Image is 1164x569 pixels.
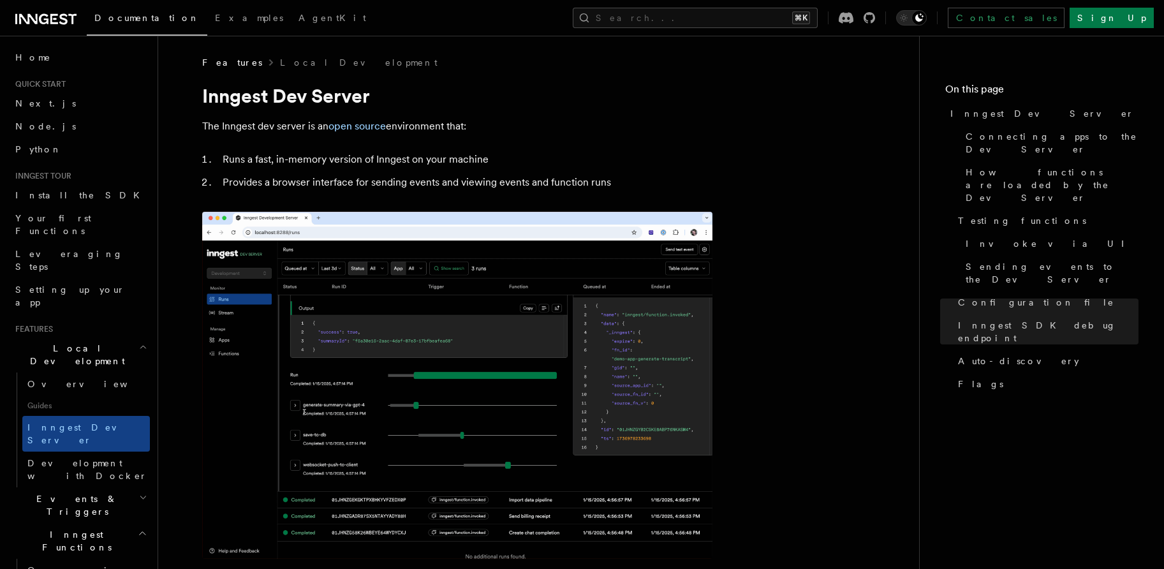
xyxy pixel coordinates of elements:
a: Contact sales [948,8,1065,28]
span: Inngest SDK debug endpoint [958,319,1138,344]
a: open source [328,120,386,132]
a: Inngest Dev Server [22,416,150,452]
a: Your first Functions [10,207,150,242]
a: Auto-discovery [953,350,1138,373]
a: Python [10,138,150,161]
span: Guides [22,395,150,416]
a: Invoke via UI [961,232,1138,255]
button: Search...⌘K [573,8,818,28]
span: Node.js [15,121,76,131]
button: Local Development [10,337,150,373]
a: How functions are loaded by the Dev Server [961,161,1138,209]
p: The Inngest dev server is an environment that: [202,117,712,135]
a: Install the SDK [10,184,150,207]
img: Dev Server Demo [202,212,712,559]
a: Testing functions [953,209,1138,232]
span: Overview [27,379,159,389]
a: AgentKit [291,4,374,34]
span: Configuration file [958,296,1114,309]
a: Flags [953,373,1138,395]
span: Flags [958,378,1003,390]
a: Setting up your app [10,278,150,314]
span: Features [202,56,262,69]
span: AgentKit [298,13,366,23]
span: Features [10,324,53,334]
span: Inngest Functions [10,528,138,554]
a: Configuration file [953,291,1138,314]
span: Install the SDK [15,190,147,200]
span: Events & Triggers [10,492,139,518]
button: Events & Triggers [10,487,150,523]
a: Sending events to the Dev Server [961,255,1138,291]
span: How functions are loaded by the Dev Server [966,166,1138,204]
a: Node.js [10,115,150,138]
h1: Inngest Dev Server [202,84,712,107]
span: Sending events to the Dev Server [966,260,1138,286]
span: Inngest Dev Server [27,422,136,445]
span: Connecting apps to the Dev Server [966,130,1138,156]
button: Inngest Functions [10,523,150,559]
span: Development with Docker [27,458,147,481]
span: Next.js [15,98,76,108]
span: Local Development [10,342,139,367]
span: Inngest tour [10,171,71,181]
span: Examples [215,13,283,23]
a: Inngest Dev Server [945,102,1138,125]
h4: On this page [945,82,1138,102]
span: Auto-discovery [958,355,1079,367]
span: Setting up your app [15,284,125,307]
a: Examples [207,4,291,34]
a: Overview [22,373,150,395]
span: Your first Functions [15,213,91,236]
button: Toggle dark mode [896,10,927,26]
span: Leveraging Steps [15,249,123,272]
a: Documentation [87,4,207,36]
span: Invoke via UI [966,237,1135,250]
span: Python [15,144,62,154]
span: Documentation [94,13,200,23]
a: Leveraging Steps [10,242,150,278]
span: Inngest Dev Server [950,107,1134,120]
a: Home [10,46,150,69]
span: Testing functions [958,214,1086,227]
a: Next.js [10,92,150,115]
li: Runs a fast, in-memory version of Inngest on your machine [219,151,712,168]
a: Sign Up [1070,8,1154,28]
li: Provides a browser interface for sending events and viewing events and function runs [219,174,712,191]
a: Local Development [280,56,438,69]
span: Home [15,51,51,64]
div: Local Development [10,373,150,487]
a: Development with Docker [22,452,150,487]
a: Inngest SDK debug endpoint [953,314,1138,350]
a: Connecting apps to the Dev Server [961,125,1138,161]
kbd: ⌘K [792,11,810,24]
span: Quick start [10,79,66,89]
